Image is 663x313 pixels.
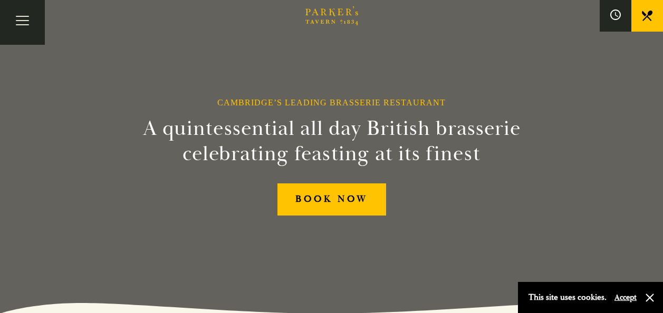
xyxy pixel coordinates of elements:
[529,290,607,305] p: This site uses cookies.
[614,292,637,302] button: Accept
[91,116,572,167] h2: A quintessential all day British brasserie celebrating feasting at its finest
[645,292,655,303] button: Close and accept
[277,183,386,216] a: BOOK NOW
[217,97,446,107] h1: Cambridge’s Leading Brasserie Restaurant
